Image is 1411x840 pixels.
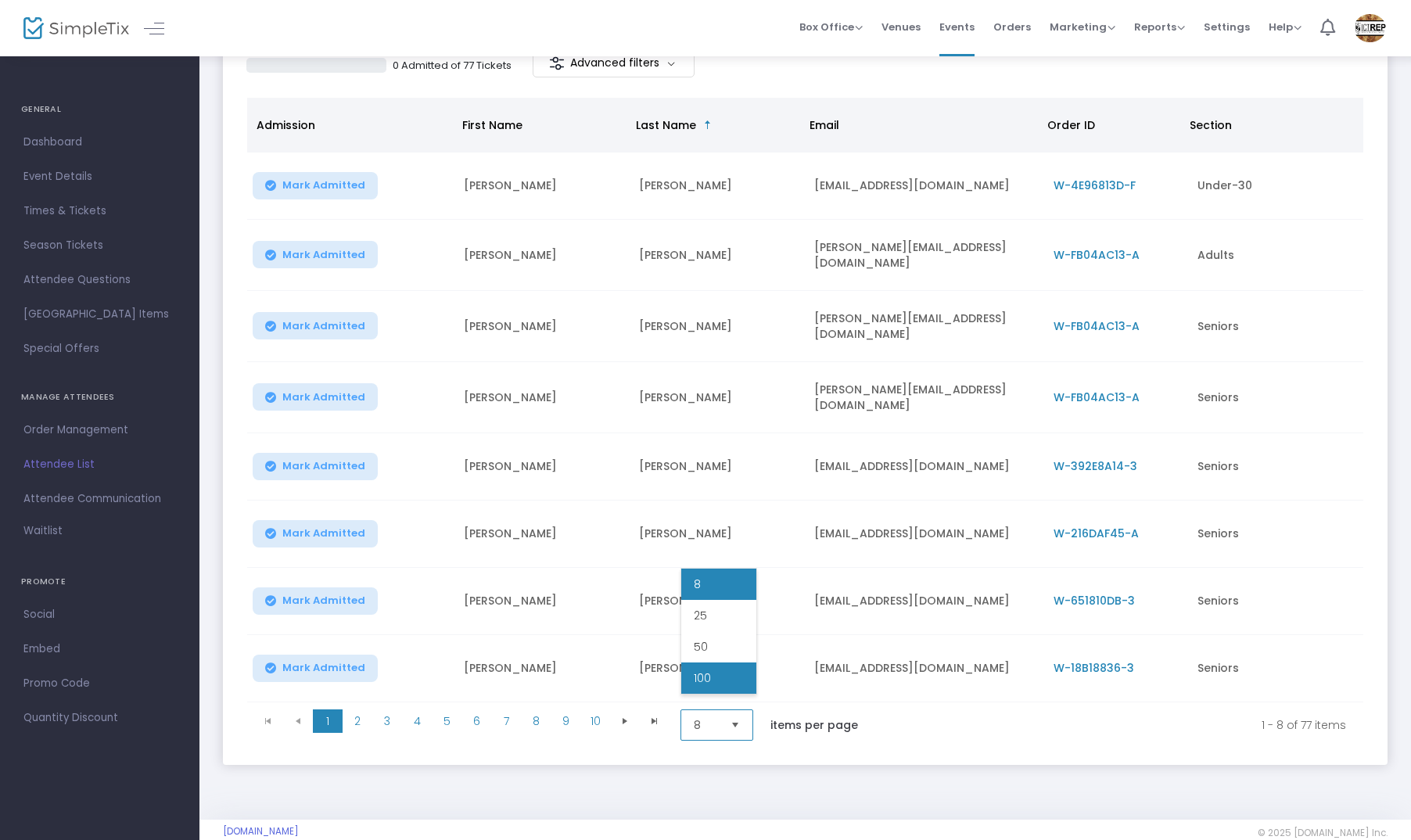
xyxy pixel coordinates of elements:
span: W-18B18836-3 [1054,660,1134,676]
span: Dashboard [23,132,176,153]
span: Settings [1204,7,1250,47]
span: Go to the last page [648,715,661,727]
td: [PERSON_NAME] [630,501,805,568]
span: Go to the last page [640,709,670,733]
td: Seniors [1188,568,1363,635]
span: Page 5 [432,709,461,733]
span: Page 9 [551,709,580,733]
span: Mark Admitted [282,662,365,674]
button: Mark Admitted [253,587,378,615]
span: 25 [694,608,707,623]
button: Mark Admitted [253,520,378,547]
td: [PERSON_NAME] [454,501,630,568]
td: [PERSON_NAME] [454,568,630,635]
span: Help [1269,20,1301,34]
span: 8 [694,576,701,592]
h4: MANAGE ATTENDEES [21,382,178,413]
span: Season Tickets [23,235,176,256]
span: Embed [23,639,176,659]
span: Mark Admitted [282,320,365,332]
td: Seniors [1188,291,1363,362]
td: [PERSON_NAME] [630,362,805,433]
span: Page 2 [343,709,372,733]
span: Waitlist [23,523,63,539]
span: © 2025 [DOMAIN_NAME] Inc. [1258,827,1388,839]
td: [PERSON_NAME] [630,153,805,220]
button: Mark Admitted [253,172,378,199]
label: items per page [770,717,858,733]
span: W-FB04AC13-A [1054,318,1140,334]
span: Email [810,117,839,133]
span: Orders [993,7,1031,47]
span: Order ID [1047,117,1095,133]
span: Go to the next page [610,709,640,733]
td: [PERSON_NAME] [630,635,805,702]
h4: GENERAL [21,94,178,125]
span: 50 [694,639,708,655]
td: [PERSON_NAME] [630,291,805,362]
span: Times & Tickets [23,201,176,221]
kendo-pager-info: 1 - 8 of 77 items [891,709,1346,741]
td: [PERSON_NAME][EMAIL_ADDRESS][DOMAIN_NAME] [805,291,1044,362]
span: Mark Admitted [282,249,365,261]
span: Special Offers [23,339,176,359]
a: [DOMAIN_NAME] [223,825,299,838]
span: Last Name [636,117,696,133]
span: Promo Code [23,673,176,694]
span: W-216DAF45-A [1054,526,1139,541]
span: Go to the next page [619,715,631,727]
span: Page 8 [521,709,551,733]
span: Attendee Questions [23,270,176,290]
td: [PERSON_NAME] [454,362,630,433]
td: [PERSON_NAME] [454,153,630,220]
button: Mark Admitted [253,383,378,411]
span: Page 10 [580,709,610,733]
button: Mark Admitted [253,453,378,480]
span: Social [23,605,176,625]
span: W-FB04AC13-A [1054,389,1140,405]
span: Reports [1134,20,1185,34]
td: Seniors [1188,433,1363,501]
td: [PERSON_NAME] [630,568,805,635]
td: [PERSON_NAME][EMAIL_ADDRESS][DOMAIN_NAME] [805,362,1044,433]
td: Adults [1188,220,1363,291]
td: [PERSON_NAME] [454,220,630,291]
td: Seniors [1188,501,1363,568]
td: Under-30 [1188,153,1363,220]
span: Events [939,7,975,47]
td: [PERSON_NAME] [454,433,630,501]
button: Mark Admitted [253,312,378,339]
span: Attendee List [23,454,176,475]
td: [EMAIL_ADDRESS][DOMAIN_NAME] [805,153,1044,220]
span: Admission [257,117,315,133]
span: Order Management [23,420,176,440]
td: [PERSON_NAME] [454,635,630,702]
span: Section [1190,117,1232,133]
td: Seniors [1188,362,1363,433]
span: W-FB04AC13-A [1054,247,1140,263]
td: [PERSON_NAME][EMAIL_ADDRESS][DOMAIN_NAME] [805,220,1044,291]
h4: PROMOTE [21,566,178,598]
p: 0 Admitted of 77 Tickets [393,58,512,74]
span: Page 1 [313,709,343,733]
span: Quantity Discount [23,708,176,728]
span: Attendee Communication [23,489,176,509]
span: Page 4 [402,709,432,733]
td: [PERSON_NAME] [630,220,805,291]
span: Page 7 [491,709,521,733]
td: [PERSON_NAME] [454,291,630,362]
button: Mark Admitted [253,241,378,268]
img: filter [549,56,565,71]
span: W-392E8A14-3 [1054,458,1137,474]
span: Mark Admitted [282,594,365,607]
span: Page 3 [372,709,402,733]
div: Data table [247,98,1363,702]
span: Venues [881,7,921,47]
span: First Name [462,117,522,133]
span: W-651810DB-3 [1054,593,1135,608]
span: Marketing [1050,20,1115,34]
td: [EMAIL_ADDRESS][DOMAIN_NAME] [805,635,1044,702]
span: Sortable [702,119,714,131]
td: [EMAIL_ADDRESS][DOMAIN_NAME] [805,433,1044,501]
td: [EMAIL_ADDRESS][DOMAIN_NAME] [805,568,1044,635]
